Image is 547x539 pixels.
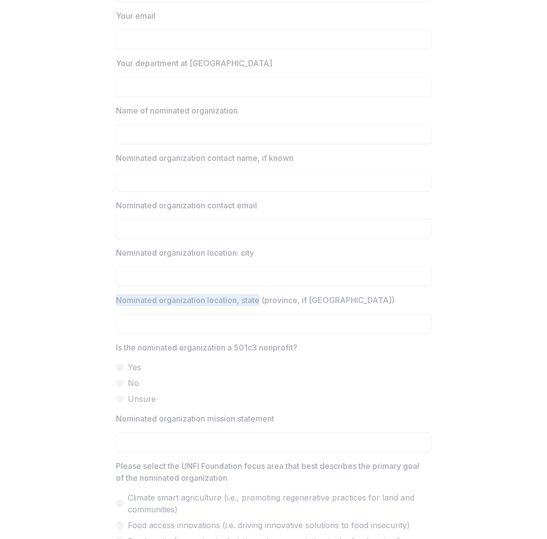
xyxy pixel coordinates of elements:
p: Nominated organization mission statement [116,413,274,424]
p: Nominated organization contact name, if known [116,152,293,164]
span: Yes [128,361,141,373]
p: Nominated organization location: city [116,247,254,259]
p: Please select the UNFI Foundation focus area that best describes the primary goal of the nominate... [116,460,426,484]
span: Unsure [128,393,156,405]
span: No [128,377,139,389]
p: Your email [116,10,155,22]
span: Climate smart agriculture (i.e., promoting regenerative practices for land and communities) [128,492,432,515]
span: Food access innovations (i.e. driving innovative solutions to food insecurity) [128,519,410,531]
p: Your department at [GEOGRAPHIC_DATA] [116,57,272,69]
p: Name of nominated organization [116,105,238,116]
p: Nominated organization contact email [116,199,257,211]
p: Nominated organization location, state (province, if [GEOGRAPHIC_DATA]) [116,294,395,306]
p: Is the nominated organization a 501c3 nonprofit? [116,342,297,353]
